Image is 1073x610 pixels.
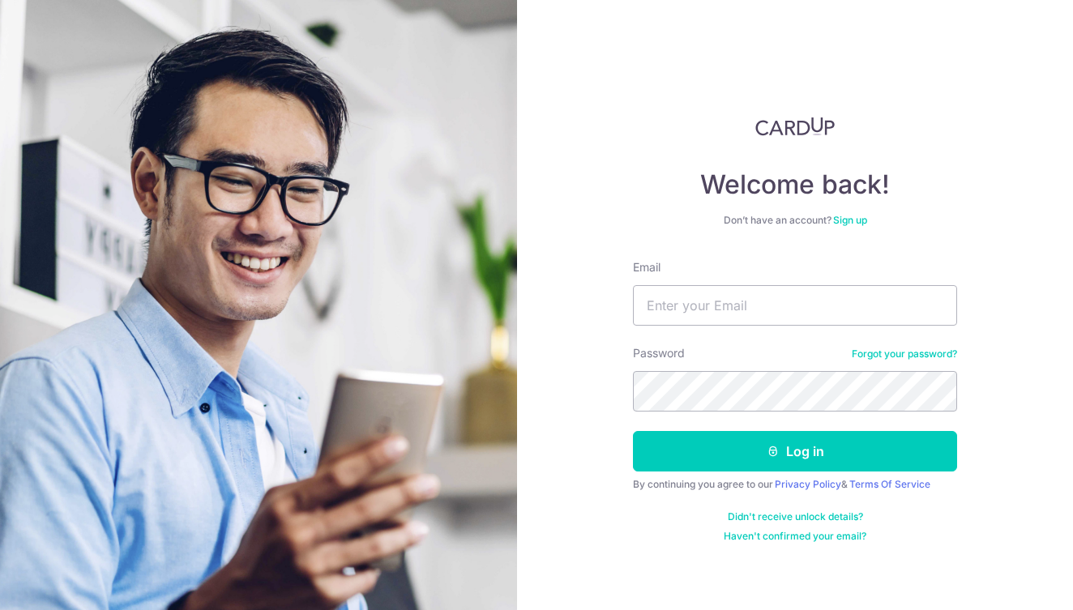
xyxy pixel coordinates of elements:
[633,285,957,326] input: Enter your Email
[728,510,863,523] a: Didn't receive unlock details?
[852,348,957,360] a: Forgot your password?
[775,478,841,490] a: Privacy Policy
[633,478,957,491] div: By continuing you agree to our &
[849,478,930,490] a: Terms Of Service
[633,345,685,361] label: Password
[724,530,866,543] a: Haven't confirmed your email?
[633,431,957,471] button: Log in
[633,259,660,275] label: Email
[755,117,835,136] img: CardUp Logo
[633,168,957,201] h4: Welcome back!
[633,214,957,227] div: Don’t have an account?
[833,214,867,226] a: Sign up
